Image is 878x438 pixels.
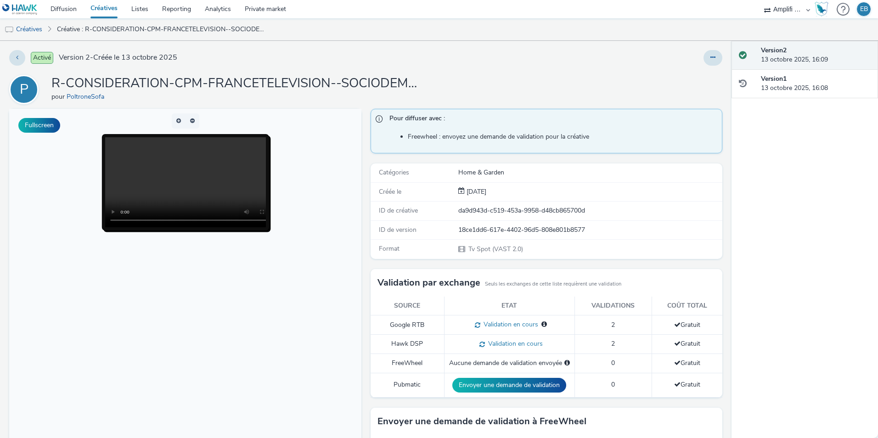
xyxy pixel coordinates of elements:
div: 13 octobre 2025, 16:08 [761,74,871,93]
a: Créative : R-CONSIDERATION-CPM-FRANCETELEVISION--SOCIODEMO-NA-PREROLL-1x1-TV-15s_V1_$241785734$ [52,18,272,40]
td: Hawk DSP [371,335,444,354]
div: P [20,77,28,102]
div: 13 octobre 2025, 16:09 [761,46,871,65]
th: Source [371,297,444,315]
th: Etat [444,297,574,315]
th: Coût total [652,297,723,315]
th: Validations [574,297,652,315]
button: Fullscreen [18,118,60,133]
span: Tv Spot (VAST 2.0) [467,245,523,253]
span: [DATE] [465,187,486,196]
span: pour [51,92,67,101]
td: FreeWheel [371,354,444,373]
span: 0 [611,380,615,389]
td: Google RTB [371,315,444,335]
small: Seuls les exchanges de cette liste requièrent une validation [485,281,621,288]
span: Créée le [379,187,401,196]
img: undefined Logo [2,4,38,15]
img: tv [5,25,14,34]
h1: R-CONSIDERATION-CPM-FRANCETELEVISION--SOCIODEMO-NA-PREROLL-1x1-TV-15s_V1_$241785734$ [51,75,419,92]
a: P [9,85,42,94]
span: Gratuit [674,339,700,348]
span: Catégories [379,168,409,177]
div: da9d943d-c519-453a-9958-d48cb865700d [458,206,721,215]
span: Version 2 - Créée le 13 octobre 2025 [59,52,177,63]
a: PoltroneSofa [67,92,108,101]
span: Gratuit [674,359,700,367]
td: Pubmatic [371,373,444,397]
strong: Version 1 [761,74,787,83]
div: Aucune demande de validation envoyée [449,359,570,368]
span: Validation en cours [480,320,538,329]
span: 2 [611,320,615,329]
span: ID de créative [379,206,418,215]
span: 2 [611,339,615,348]
img: Hawk Academy [815,2,828,17]
h3: Validation par exchange [377,276,480,290]
span: Activé [31,52,53,64]
span: Gratuit [674,320,700,329]
span: Gratuit [674,380,700,389]
div: 18ce1dd6-617e-4402-96d5-808e801b8577 [458,225,721,235]
span: Pour diffuser avec : [389,114,713,126]
a: Hawk Academy [815,2,832,17]
div: Home & Garden [458,168,721,177]
li: Freewheel : envoyez une demande de validation pour la créative [408,132,718,141]
div: Création 13 octobre 2025, 16:08 [465,187,486,197]
span: 0 [611,359,615,367]
span: Validation en cours [485,339,543,348]
span: Format [379,244,400,253]
h3: Envoyer une demande de validation à FreeWheel [377,415,586,428]
strong: Version 2 [761,46,787,55]
div: EB [860,2,868,16]
span: ID de version [379,225,416,234]
div: Sélectionnez un deal ci-dessous et cliquez sur Envoyer pour envoyer une demande de validation à F... [564,359,570,368]
button: Envoyer une demande de validation [452,378,566,393]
